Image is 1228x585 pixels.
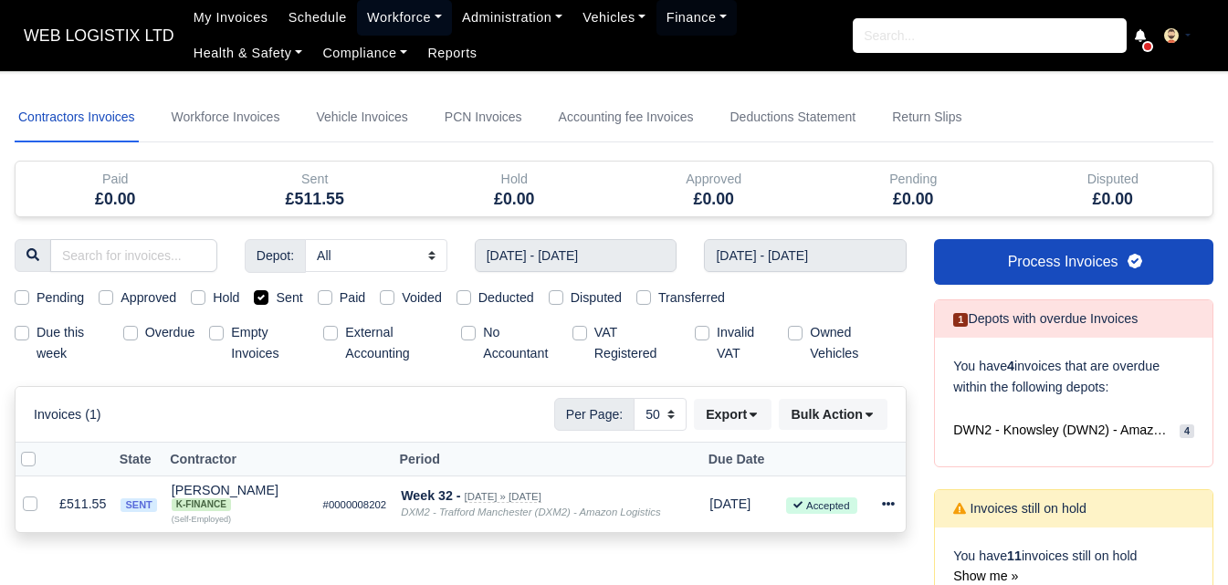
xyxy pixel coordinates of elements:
button: Export [694,399,771,430]
div: Disputed [1027,169,1200,190]
strong: 4 [1007,359,1014,373]
label: Transferred [658,287,725,308]
span: 9 hours from now [709,496,750,511]
span: Depot: [245,239,306,272]
div: Pending [827,169,1000,190]
label: Owned Vehicles [810,322,892,364]
h5: £0.00 [827,190,1000,209]
small: Accepted [786,497,856,514]
h5: £0.00 [29,190,202,209]
div: Sent [215,162,415,216]
a: Compliance [312,36,417,71]
span: 4 [1180,424,1194,438]
a: Workforce Invoices [168,93,284,142]
p: You have invoices that are overdue within the following depots: [953,356,1194,398]
label: Deducted [478,287,534,308]
div: Approved [628,169,801,190]
strong: Week 32 - [401,488,460,503]
div: Sent [229,169,402,190]
label: Pending [37,287,84,308]
a: Return Slips [888,93,965,142]
div: Hold [415,162,614,216]
a: Health & Safety [184,36,313,71]
h5: £0.00 [428,190,601,209]
a: Accounting fee Invoices [555,93,698,142]
input: End week... [704,239,907,272]
th: Contractor [164,443,316,476]
div: Paid [16,162,215,216]
a: WEB LOGISTIX LTD [15,18,184,54]
span: 1 [953,313,968,327]
label: Sent [276,287,302,308]
a: PCN Invoices [441,93,526,142]
label: Voided [402,287,442,308]
i: DXM2 - Trafford Manchester (DXM2) - Amazon Logistics [401,507,660,517]
label: Disputed [571,287,622,308]
a: Contractors Invoices [15,93,139,142]
th: State [113,443,163,476]
a: DWN2 - Knowsley (DWN2) - Amazon Logistics (L34 7XL) 4 [953,413,1194,448]
strong: 11 [1007,548,1022,563]
a: Deductions Statement [726,93,859,142]
small: (Self-Employed) [172,515,231,524]
a: Vehicle Invoices [312,93,411,142]
h5: £0.00 [1027,190,1200,209]
a: Process Invoices [934,239,1213,285]
div: Paid [29,169,202,190]
span: DWN2 - Knowsley (DWN2) - Amazon Logistics (L34 7XL) [953,420,1172,441]
label: Empty Invoices [231,322,309,364]
iframe: Chat Widget [1137,497,1228,585]
label: External Accounting [345,322,446,364]
label: Overdue [145,322,195,343]
label: Approved [121,287,176,308]
small: #0000008202 [323,499,387,510]
td: £511.55 [52,475,113,531]
h6: Invoices (1) [34,407,101,423]
small: [DATE] » [DATE] [465,491,541,503]
a: Show me » [953,569,1018,583]
span: Per Page: [554,398,635,431]
label: VAT Registered [594,322,673,364]
input: Search... [853,18,1127,53]
a: Reports [417,36,487,71]
h5: £511.55 [229,190,402,209]
th: Due Date [702,443,779,476]
div: Disputed [1013,162,1213,216]
input: Start week... [475,239,677,272]
h5: £0.00 [628,190,801,209]
span: K-Finance [172,498,231,511]
div: [PERSON_NAME] [172,484,309,511]
div: Pending [813,162,1013,216]
div: Export [694,399,779,430]
label: Due this week [37,322,109,364]
label: Invalid VAT [717,322,773,364]
label: Hold [213,287,239,308]
div: [PERSON_NAME] K-Finance [172,484,309,511]
label: Paid [340,287,366,308]
th: Period [394,443,702,476]
div: Hold [428,169,601,190]
h6: Depots with overdue Invoices [953,311,1138,327]
label: No Accountant [483,322,558,364]
input: Search for invoices... [50,239,217,272]
span: WEB LOGISTIX LTD [15,17,184,54]
span: sent [121,498,156,512]
h6: Invoices still on hold [953,501,1086,517]
div: Approved [614,162,814,216]
button: Bulk Action [779,399,887,430]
